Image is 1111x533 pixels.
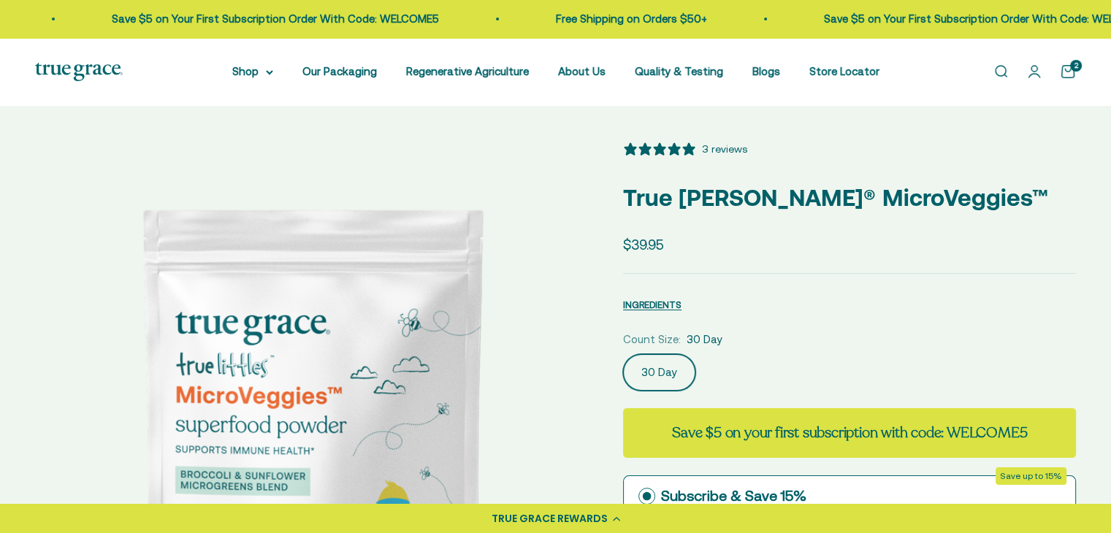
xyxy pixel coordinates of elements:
button: INGREDIENTS [623,296,682,313]
summary: Shop [232,63,273,80]
span: 30 Day [687,331,722,348]
a: Regenerative Agriculture [406,65,529,77]
div: TRUE GRACE REWARDS [492,511,608,526]
a: Store Locator [809,65,879,77]
p: True [PERSON_NAME]® MicroVeggies™ [623,179,1076,216]
a: About Us [558,65,606,77]
button: 5 stars, 3 ratings [623,141,747,157]
strong: Save $5 on your first subscription with code: WELCOME5 [672,423,1027,442]
p: Save $5 on Your First Subscription Order With Code: WELCOME5 [110,10,438,28]
sale-price: $39.95 [623,234,664,256]
legend: Count Size: [623,331,681,348]
a: Our Packaging [302,65,377,77]
a: Quality & Testing [635,65,723,77]
a: Free Shipping on Orders $50+ [554,12,706,25]
div: 3 reviews [702,141,747,157]
a: Blogs [752,65,780,77]
span: INGREDIENTS [623,299,682,310]
cart-count: 2 [1070,60,1082,72]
